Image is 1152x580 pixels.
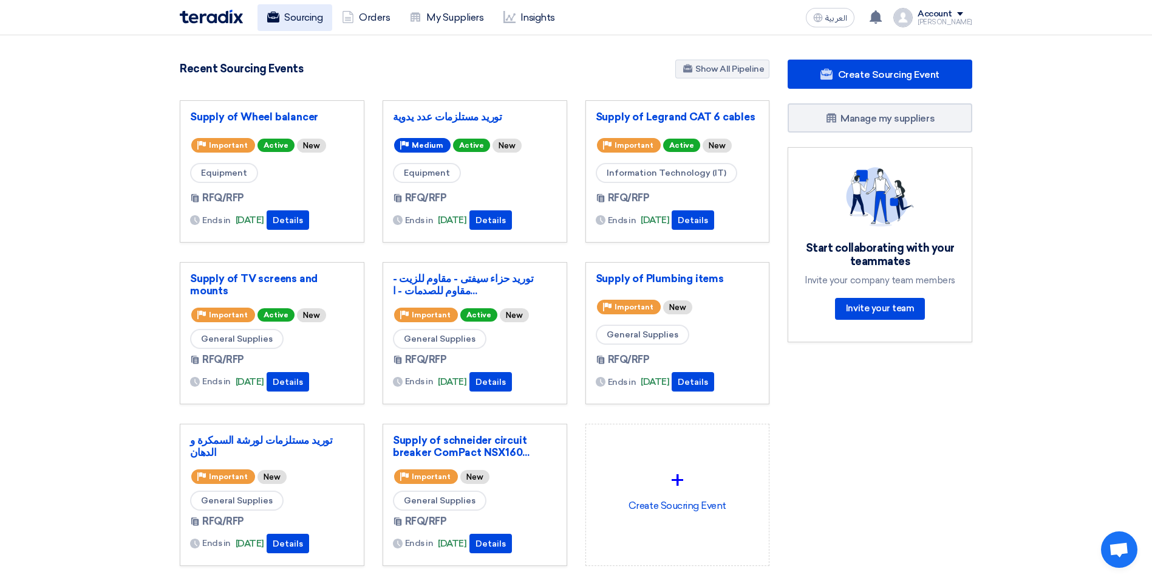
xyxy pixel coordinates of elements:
[393,329,486,349] span: General Supplies
[825,14,847,22] span: العربية
[202,353,244,367] span: RFQ/RFP
[469,372,512,392] button: Details
[405,214,434,227] span: Ends in
[412,472,451,481] span: Important
[297,139,326,153] div: New
[180,10,243,24] img: Teradix logo
[393,272,557,297] a: توريد حزاء سيفتى - مقاوم للزيت - مقاوم للصدمات - ا...
[641,375,669,389] span: [DATE]
[236,375,264,389] span: [DATE]
[190,491,284,511] span: General Supplies
[202,214,231,227] span: Ends in
[332,4,400,31] a: Orders
[846,167,914,227] img: invite_your_team.svg
[1101,531,1137,568] div: Open chat
[438,537,466,551] span: [DATE]
[209,141,248,150] span: Important
[803,241,957,269] div: Start collaborating with your teammates
[918,19,972,26] div: [PERSON_NAME]
[672,372,714,392] button: Details
[608,353,650,367] span: RFQ/RFP
[202,514,244,529] span: RFQ/RFP
[596,272,760,285] a: Supply of Plumbing items
[267,210,309,230] button: Details
[438,213,466,227] span: [DATE]
[405,514,447,529] span: RFQ/RFP
[703,139,732,153] div: New
[400,4,493,31] a: My Suppliers
[803,275,957,286] div: Invite your company team members
[190,163,258,183] span: Equipment
[838,69,939,80] span: Create Sourcing Event
[615,141,653,150] span: Important
[202,191,244,205] span: RFQ/RFP
[267,372,309,392] button: Details
[835,298,925,320] a: Invite your team
[202,375,231,388] span: Ends in
[596,111,760,123] a: Supply of Legrand CAT 6 cables
[675,60,769,78] a: Show All Pipeline
[492,139,522,153] div: New
[641,213,669,227] span: [DATE]
[412,311,451,319] span: Important
[405,375,434,388] span: Ends in
[267,534,309,553] button: Details
[236,213,264,227] span: [DATE]
[469,210,512,230] button: Details
[209,311,248,319] span: Important
[393,163,461,183] span: Equipment
[460,470,489,484] div: New
[412,141,443,150] span: Medium
[209,472,248,481] span: Important
[788,103,972,133] a: Manage my suppliers
[257,139,295,152] span: Active
[405,537,434,550] span: Ends in
[596,434,760,541] div: Create Soucring Event
[806,8,854,27] button: العربية
[500,308,529,322] div: New
[257,4,332,31] a: Sourcing
[469,534,512,553] button: Details
[663,300,692,314] div: New
[453,139,490,152] span: Active
[405,353,447,367] span: RFQ/RFP
[393,434,557,458] a: Supply of schneider circuit breaker ComPact NSX160...
[190,272,354,297] a: Supply of TV screens and mounts
[202,537,231,550] span: Ends in
[297,308,326,322] div: New
[180,62,303,75] h4: Recent Sourcing Events
[663,139,700,152] span: Active
[393,491,486,511] span: General Supplies
[393,111,557,123] a: توريد مستلزمات عدد يدوية
[918,9,952,19] div: Account
[190,434,354,458] a: توريد مستلزمات لورشة السمكرة و الدهان
[596,163,737,183] span: Information Technology (IT)
[438,375,466,389] span: [DATE]
[596,462,760,499] div: +
[672,210,714,230] button: Details
[257,308,295,322] span: Active
[608,376,636,388] span: Ends in
[494,4,565,31] a: Insights
[257,470,287,484] div: New
[405,191,447,205] span: RFQ/RFP
[190,329,284,349] span: General Supplies
[608,191,650,205] span: RFQ/RFP
[596,325,689,345] span: General Supplies
[190,111,354,123] a: Supply of Wheel balancer
[460,308,497,322] span: Active
[236,537,264,551] span: [DATE]
[893,8,913,27] img: profile_test.png
[608,214,636,227] span: Ends in
[615,303,653,311] span: Important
